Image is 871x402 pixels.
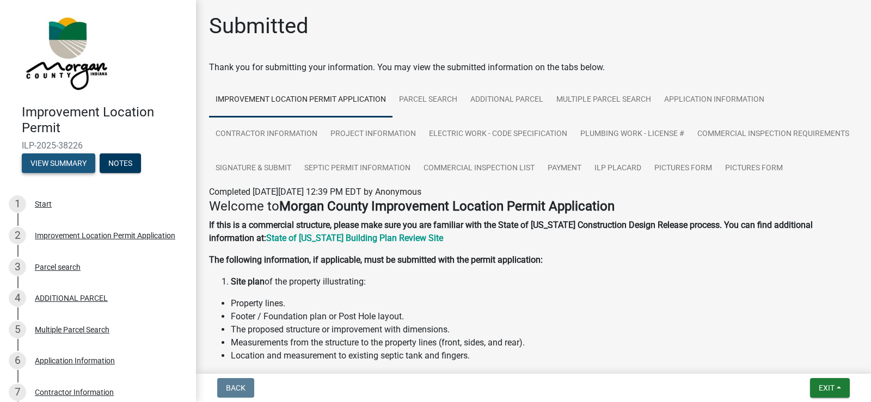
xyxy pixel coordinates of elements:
[9,352,26,369] div: 6
[464,83,550,117] a: ADDITIONAL PARCEL
[422,117,574,152] a: Electric Work - Code Specification
[209,13,309,39] h1: Submitted
[588,151,648,186] a: ILP Placard
[648,151,719,186] a: Pictures Form
[22,153,95,173] button: View Summary
[266,233,443,243] a: State of [US_STATE] Building Plan Review Site
[35,294,108,302] div: ADDITIONAL PARCEL
[658,83,771,117] a: Application Information
[35,232,175,239] div: Improvement Location Permit Application
[691,117,856,152] a: Commercial Inspection Requirements
[231,276,265,287] strong: Site plan
[279,199,615,214] strong: Morgan County Improvement Location Permit Application
[209,151,298,186] a: Signature & Submit
[810,378,850,398] button: Exit
[22,140,174,151] span: ILP-2025-38226
[719,151,789,186] a: Pictures Form
[209,199,858,214] h4: Welcome to
[35,326,109,333] div: Multiple Parcel Search
[35,388,114,396] div: Contractor Information
[209,255,543,265] strong: The following information, if applicable, must be submitted with the permit application:
[231,310,858,323] li: Footer / Foundation plan or Post Hole layout.
[9,195,26,213] div: 1
[22,11,109,93] img: Morgan County, Indiana
[226,384,246,392] span: Back
[9,384,26,401] div: 7
[9,321,26,338] div: 5
[9,227,26,244] div: 2
[35,263,81,271] div: Parcel search
[35,200,52,208] div: Start
[231,275,858,288] li: of the property illustrating:
[9,258,26,276] div: 3
[22,104,187,136] h4: Improvement Location Permit
[417,151,541,186] a: Commercial Inspection List
[209,187,421,197] span: Completed [DATE][DATE] 12:39 PM EDT by Anonymous
[819,384,835,392] span: Exit
[209,83,392,117] a: Improvement Location Permit Application
[550,83,658,117] a: Multiple Parcel Search
[324,117,422,152] a: Project Information
[209,61,858,74] div: Thank you for submitting your information. You may view the submitted information on the tabs below.
[231,323,858,336] li: The proposed structure or improvement with dimensions.
[392,83,464,117] a: Parcel search
[209,220,813,243] strong: If this is a commercial structure, please make sure you are familiar with the State of [US_STATE]...
[209,117,324,152] a: Contractor Information
[574,117,691,152] a: Plumbing Work - License #
[231,349,858,362] li: Location and measurement to existing septic tank and fingers.
[298,151,417,186] a: Septic Permit Information
[35,357,115,364] div: Application Information
[231,297,858,310] li: Property lines.
[541,151,588,186] a: Payment
[100,159,141,168] wm-modal-confirm: Notes
[231,336,858,349] li: Measurements from the structure to the property lines (front, sides, and rear).
[217,378,254,398] button: Back
[22,159,95,168] wm-modal-confirm: Summary
[9,289,26,307] div: 4
[100,153,141,173] button: Notes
